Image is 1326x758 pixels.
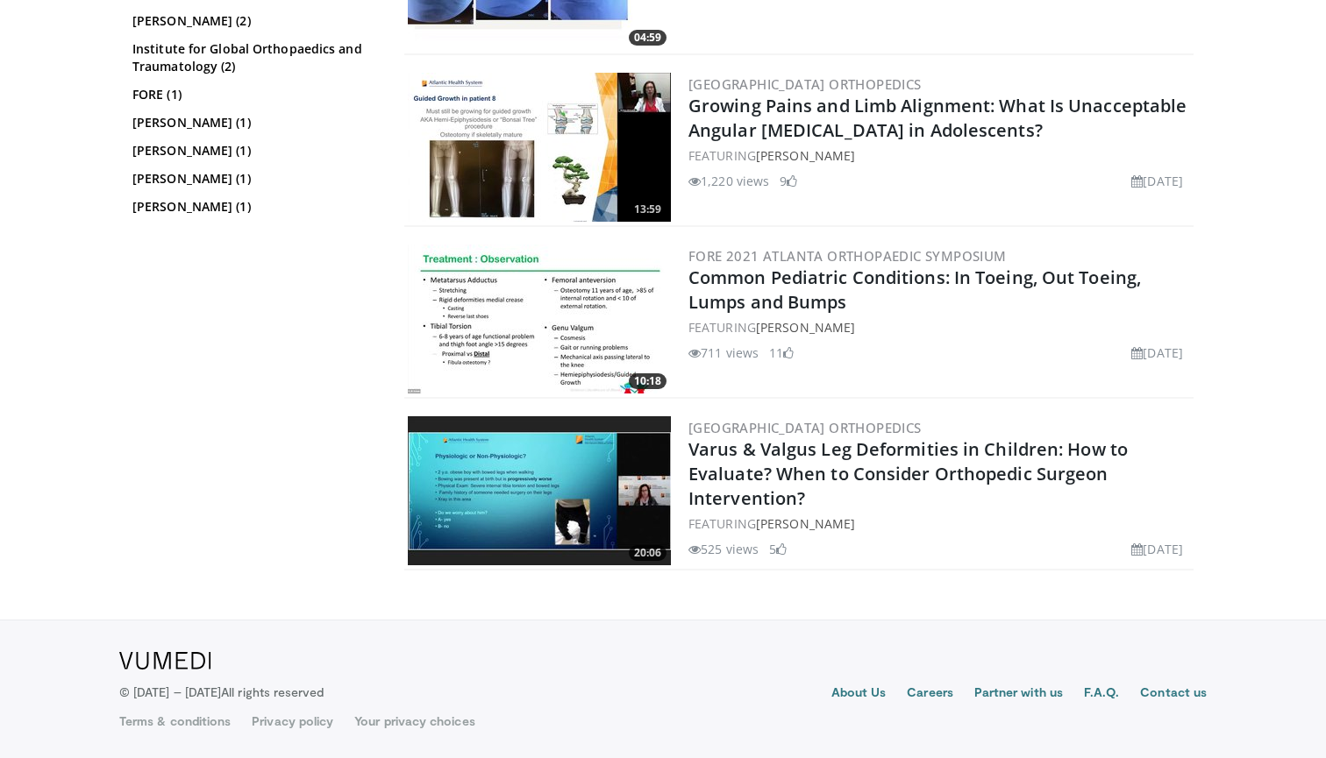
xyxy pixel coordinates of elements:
a: 10:18 [408,244,671,393]
a: 13:59 [408,73,671,222]
a: [PERSON_NAME] (2) [132,12,374,30]
a: FORE 2021 Atlanta Orthopaedic Symposium [688,247,1007,265]
span: 04:59 [629,30,667,46]
p: © [DATE] – [DATE] [119,684,324,701]
li: 9 [780,172,797,190]
a: [GEOGRAPHIC_DATA] Orthopedics [688,75,922,93]
span: 13:59 [629,202,667,217]
a: Partner with us [974,684,1063,705]
a: Your privacy choices [354,712,474,730]
a: Careers [907,684,953,705]
li: [DATE] [1131,540,1183,558]
img: 6984fe95-3565-4fe0-b5d1-03d20b404c31.300x170_q85_crop-smart_upscale.jpg [408,416,671,565]
span: 20:06 [629,545,667,561]
div: FEATURING [688,514,1190,533]
a: [PERSON_NAME] (1) [132,198,374,216]
a: [GEOGRAPHIC_DATA] Orthopedics [688,419,922,436]
a: [PERSON_NAME] [756,319,855,336]
a: Varus & Valgus Leg Deformities in Children: How to Evaluate? When to Consider Orthopedic Surgeon ... [688,437,1128,510]
a: [PERSON_NAME] [756,147,855,164]
span: All rights reserved [221,684,324,699]
a: Growing Pains and Limb Alignment: What Is Unacceptable Angular [MEDICAL_DATA] in Adolescents? [688,94,1187,142]
a: Institute for Global Orthopaedics and Traumatology (2) [132,40,374,75]
a: Common Pediatric Conditions: In Toeing, Out Toeing, Lumps and Bumps [688,266,1141,314]
li: 5 [769,540,787,558]
a: Terms & conditions [119,712,231,730]
a: 20:06 [408,416,671,565]
a: [PERSON_NAME] [756,515,855,532]
a: Contact us [1140,684,1207,705]
li: 711 views [688,344,759,362]
span: 10:18 [629,373,667,389]
img: VuMedi Logo [119,652,211,669]
a: Privacy policy [252,712,333,730]
a: F.A.Q. [1084,684,1119,705]
li: 1,220 views [688,172,769,190]
li: [DATE] [1131,344,1183,362]
div: FEATURING [688,318,1190,336]
img: ed9d46ec-da38-42fb-9efe-67c297acbd03.300x170_q85_crop-smart_upscale.jpg [408,244,671,393]
a: FORE (1) [132,86,374,103]
li: 11 [769,344,794,362]
li: [DATE] [1131,172,1183,190]
a: [PERSON_NAME] (1) [132,170,374,188]
div: FEATURING [688,146,1190,165]
a: [PERSON_NAME] (1) [132,114,374,131]
li: 525 views [688,540,759,558]
a: [PERSON_NAME] (1) [132,142,374,159]
img: 369aac2b-213f-440e-bfbe-d4bd32712137.300x170_q85_crop-smart_upscale.jpg [408,73,671,222]
a: About Us [831,684,887,705]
